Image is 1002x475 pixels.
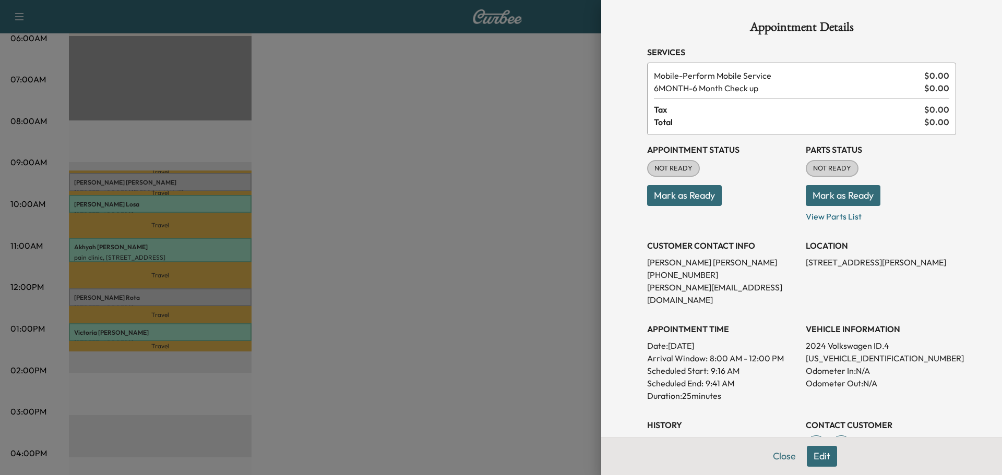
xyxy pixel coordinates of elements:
button: Mark as Ready [647,185,722,206]
p: 9:41 AM [706,377,734,389]
span: 6 Month Check up [654,82,920,94]
span: 8:00 AM - 12:00 PM [710,352,784,364]
p: Scheduled Start: [647,364,709,377]
p: [PERSON_NAME] [PERSON_NAME] [647,256,797,269]
p: [STREET_ADDRESS][PERSON_NAME] [806,256,956,269]
button: Edit [807,446,837,467]
span: Perform Mobile Service [654,69,920,82]
h3: Parts Status [806,143,956,156]
p: Odometer Out: N/A [806,377,956,389]
h3: APPOINTMENT TIME [647,323,797,335]
span: NOT READY [807,163,857,174]
button: Close [766,446,803,467]
span: $ 0.00 [924,103,949,116]
h1: Appointment Details [647,21,956,38]
p: Arrival Window: [647,352,797,364]
p: [PHONE_NUMBER] [647,269,797,281]
span: $ 0.00 [924,116,949,128]
h3: CONTACT CUSTOMER [806,419,956,431]
span: $ 0.00 [924,69,949,82]
button: Mark as Ready [806,185,880,206]
p: Scheduled End: [647,377,703,389]
p: [PERSON_NAME][EMAIL_ADDRESS][DOMAIN_NAME] [647,281,797,306]
h3: History [647,419,797,431]
span: Total [654,116,924,128]
h3: Appointment Status [647,143,797,156]
p: 2024 Volkswagen ID.4 [806,339,956,352]
span: $ 0.00 [924,82,949,94]
p: [US_VEHICLE_IDENTIFICATION_NUMBER] [806,352,956,364]
p: View Parts List [806,206,956,223]
span: Tax [654,103,924,116]
h3: VEHICLE INFORMATION [806,323,956,335]
p: Date: [DATE] [647,339,797,352]
span: NOT READY [648,163,699,174]
h3: CUSTOMER CONTACT INFO [647,239,797,252]
p: 9:16 AM [711,364,739,377]
p: Duration: 25 minutes [647,389,797,402]
h3: Services [647,46,956,58]
p: Odometer In: N/A [806,364,956,377]
p: Created By : [PERSON_NAME] [647,435,797,448]
h3: LOCATION [806,239,956,252]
